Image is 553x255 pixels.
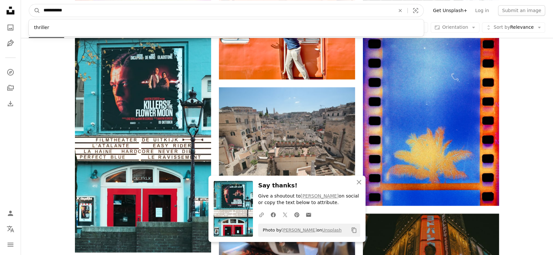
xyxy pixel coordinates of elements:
a: Share on Pinterest [291,208,303,221]
a: Download History [4,97,17,110]
a: Get Unsplash+ [429,5,471,16]
button: Language [4,222,17,235]
form: Find visuals sitewide [29,4,424,17]
a: [PERSON_NAME] [301,193,339,199]
a: a movie poster on the side of a building [75,129,211,135]
button: Copy to clipboard [348,225,360,236]
button: Visual search [408,4,423,17]
a: [PERSON_NAME] [281,228,317,232]
img: aerial view of city buildings during daytime [219,87,355,178]
a: aerial view of city buildings during daytime [219,129,355,135]
span: Sort by [493,24,510,30]
div: thriller [29,22,424,34]
a: Share on Twitter [279,208,291,221]
a: Explore [4,66,17,79]
button: Sort byRelevance [482,22,545,33]
a: Home — Unsplash [4,4,17,18]
a: Share on Facebook [267,208,279,221]
a: Unsplash [322,228,341,232]
button: Search Unsplash [29,4,40,17]
a: a picture of a palm tree taken through a film strip [363,108,499,114]
button: Menu [4,238,17,251]
a: Illustrations [4,37,17,50]
span: Relevance [493,24,534,31]
span: Orientation [442,24,468,30]
img: a picture of a palm tree taken through a film strip [363,16,499,206]
a: Log in / Sign up [4,207,17,220]
span: Photo by on [259,225,342,235]
button: Orientation [431,22,479,33]
h3: Say thanks! [258,181,360,190]
button: Clear [393,4,407,17]
a: Share over email [303,208,314,221]
img: a movie poster on the side of a building [75,11,211,252]
a: Collections [4,81,17,94]
a: Log in [471,5,493,16]
a: Photos [4,21,17,34]
p: Give a shoutout to on social or copy the text below to attribute. [258,193,360,206]
button: Submit an image [498,5,545,16]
